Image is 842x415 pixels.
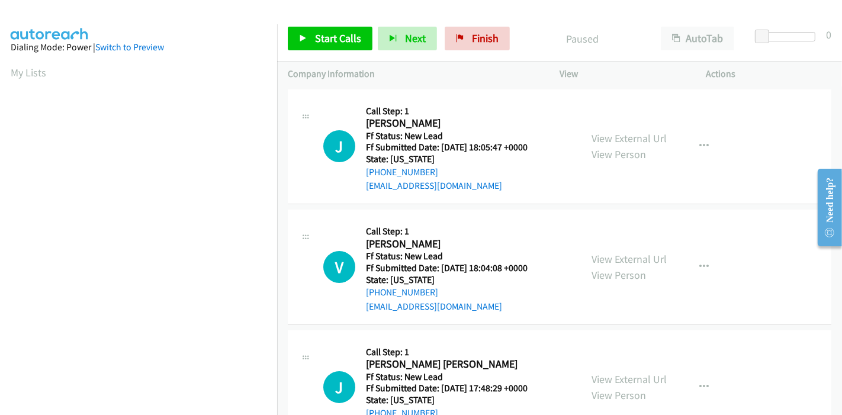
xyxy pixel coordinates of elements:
[315,31,361,45] span: Start Calls
[366,346,542,358] h5: Call Step: 1
[366,358,542,371] h2: [PERSON_NAME] [PERSON_NAME]
[288,27,372,50] a: Start Calls
[323,130,355,162] h1: J
[808,160,842,255] iframe: Resource Center
[592,388,646,402] a: View Person
[366,274,542,286] h5: State: [US_STATE]
[592,372,667,386] a: View External Url
[592,147,646,161] a: View Person
[366,382,542,394] h5: Ff Submitted Date: [DATE] 17:48:29 +0000
[95,41,164,53] a: Switch to Preview
[378,27,437,50] button: Next
[366,117,542,130] h2: [PERSON_NAME]
[661,27,734,50] button: AutoTab
[366,166,438,178] a: [PHONE_NUMBER]
[592,131,667,145] a: View External Url
[11,66,46,79] a: My Lists
[366,180,502,191] a: [EMAIL_ADDRESS][DOMAIN_NAME]
[405,31,426,45] span: Next
[706,67,832,81] p: Actions
[366,105,542,117] h5: Call Step: 1
[592,252,667,266] a: View External Url
[323,371,355,403] div: The call is yet to be attempted
[366,371,542,383] h5: Ff Status: New Lead
[366,262,542,274] h5: Ff Submitted Date: [DATE] 18:04:08 +0000
[366,250,542,262] h5: Ff Status: New Lead
[366,130,542,142] h5: Ff Status: New Lead
[472,31,499,45] span: Finish
[366,301,502,312] a: [EMAIL_ADDRESS][DOMAIN_NAME]
[445,27,510,50] a: Finish
[592,268,646,282] a: View Person
[366,237,542,251] h2: [PERSON_NAME]
[323,371,355,403] h1: J
[761,32,815,41] div: Delay between calls (in seconds)
[366,226,542,237] h5: Call Step: 1
[323,251,355,283] h1: V
[11,40,266,54] div: Dialing Mode: Power |
[366,153,542,165] h5: State: [US_STATE]
[826,27,831,43] div: 0
[288,67,538,81] p: Company Information
[526,31,639,47] p: Paused
[366,394,542,406] h5: State: [US_STATE]
[366,141,542,153] h5: Ff Submitted Date: [DATE] 18:05:47 +0000
[560,67,685,81] p: View
[366,287,438,298] a: [PHONE_NUMBER]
